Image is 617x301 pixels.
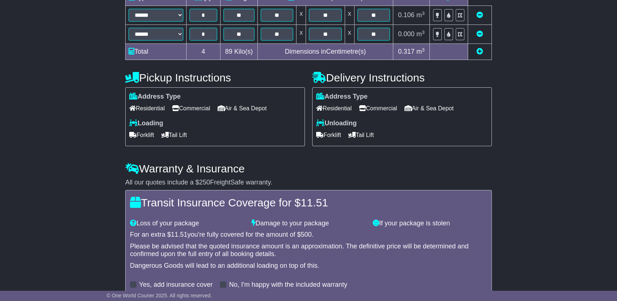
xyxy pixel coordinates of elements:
sup: 3 [422,30,425,35]
span: Forklift [129,129,154,141]
span: Residential [316,103,352,114]
td: Dimensions in Centimetre(s) [258,44,393,60]
span: Residential [129,103,165,114]
div: Damage to your package [248,220,369,228]
td: x [296,25,306,44]
td: Kilo(s) [220,44,258,60]
label: Unloading [316,119,357,127]
label: Loading [129,119,163,127]
div: For an extra $ you're fully covered for the amount of $ . [130,231,487,239]
span: Air & Sea Depot [405,103,454,114]
span: 0.106 [398,11,414,19]
span: Commercial [359,103,397,114]
span: 250 [199,179,210,186]
span: Air & Sea Depot [218,103,267,114]
div: All our quotes include a $ FreightSafe warranty. [125,179,492,187]
label: Yes, add insurance cover [139,281,212,289]
td: x [345,6,354,25]
span: Forklift [316,129,341,141]
td: Total [126,44,187,60]
h4: Transit Insurance Coverage for $ [130,197,487,209]
span: m [416,11,425,19]
span: Commercial [172,103,210,114]
label: Address Type [129,93,181,101]
a: Remove this item [476,30,483,38]
span: 0.317 [398,48,414,55]
h4: Delivery Instructions [312,72,492,84]
span: m [416,30,425,38]
span: 89 [225,48,232,55]
div: Please be advised that the quoted insurance amount is an approximation. The definitive price will... [130,243,487,258]
sup: 3 [422,11,425,16]
h4: Warranty & Insurance [125,163,492,175]
label: Address Type [316,93,368,101]
span: Tail Lift [161,129,187,141]
div: Dangerous Goods will lead to an additional loading on top of this. [130,262,487,270]
div: If your package is stolen [369,220,491,228]
span: 11.51 [300,197,328,209]
h4: Pickup Instructions [125,72,305,84]
span: 500 [301,231,312,238]
a: Add new item [476,48,483,55]
span: Tail Lift [348,129,374,141]
span: 0.000 [398,30,414,38]
a: Remove this item [476,11,483,19]
td: 4 [187,44,221,60]
div: Loss of your package [126,220,248,228]
span: © One World Courier 2025. All rights reserved. [107,293,212,298]
td: x [345,25,354,44]
sup: 3 [422,47,425,53]
span: 11.51 [171,231,187,238]
span: m [416,48,425,55]
td: x [296,6,306,25]
label: No, I'm happy with the included warranty [229,281,347,289]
